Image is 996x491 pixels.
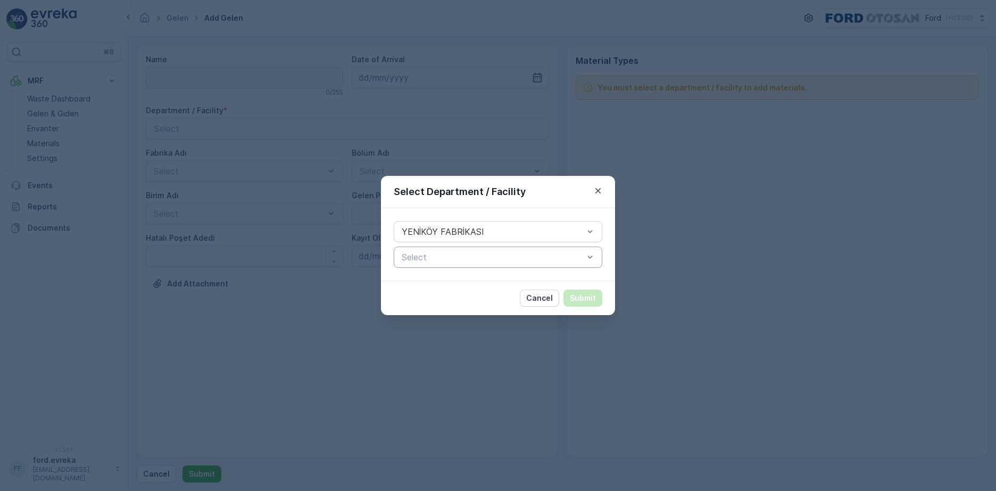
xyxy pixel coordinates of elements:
button: Submit [563,290,602,307]
p: Cancel [526,293,553,303]
button: Cancel [520,290,559,307]
p: Select [402,251,584,264]
p: Select Department / Facility [394,184,526,199]
p: Submit [570,293,596,303]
